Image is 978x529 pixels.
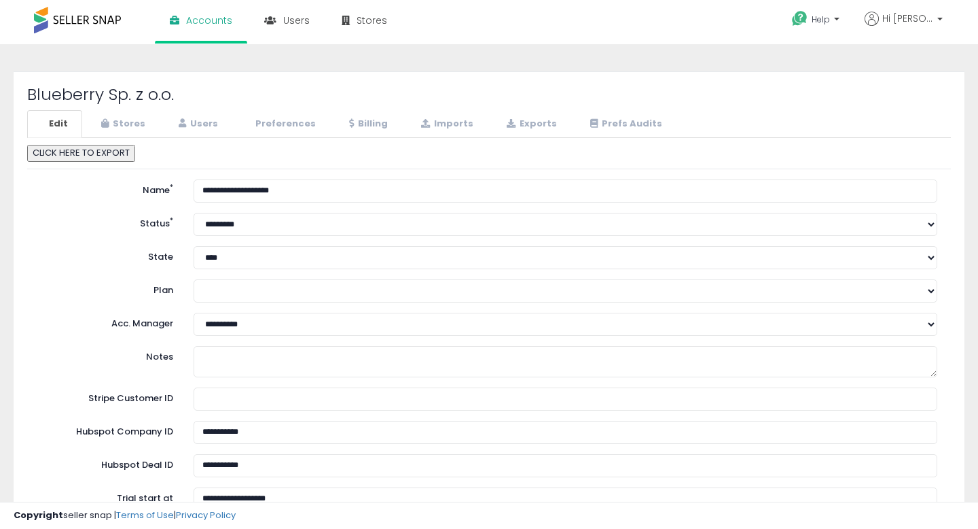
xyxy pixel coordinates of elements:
label: Status [31,213,183,231]
a: Billing [331,110,402,138]
a: Terms of Use [116,509,174,522]
div: seller snap | | [14,509,236,522]
label: State [31,246,183,264]
label: Stripe Customer ID [31,388,183,405]
strong: Copyright [14,509,63,522]
label: Plan [31,279,183,297]
a: Edit [27,110,82,138]
label: Hubspot Deal ID [31,454,183,472]
label: Notes [31,346,183,364]
button: CLICK HERE TO EXPORT [27,145,135,162]
label: Trial start at [31,488,183,505]
i: Get Help [791,10,808,27]
a: Hi [PERSON_NAME] [865,12,943,42]
span: Users [283,14,310,27]
a: Prefs Audits [573,110,676,138]
label: Hubspot Company ID [31,421,183,439]
span: Hi [PERSON_NAME] [882,12,933,25]
span: Accounts [186,14,232,27]
label: Acc. Manager [31,313,183,330]
span: Stores [357,14,387,27]
span: Help [812,14,830,25]
a: Stores [84,110,160,138]
a: Privacy Policy [176,509,236,522]
a: Imports [403,110,488,138]
label: Name [31,180,183,197]
a: Exports [489,110,571,138]
h2: Blueberry Sp. z o.o. [27,86,951,103]
a: Preferences [234,110,330,138]
a: Users [161,110,232,138]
